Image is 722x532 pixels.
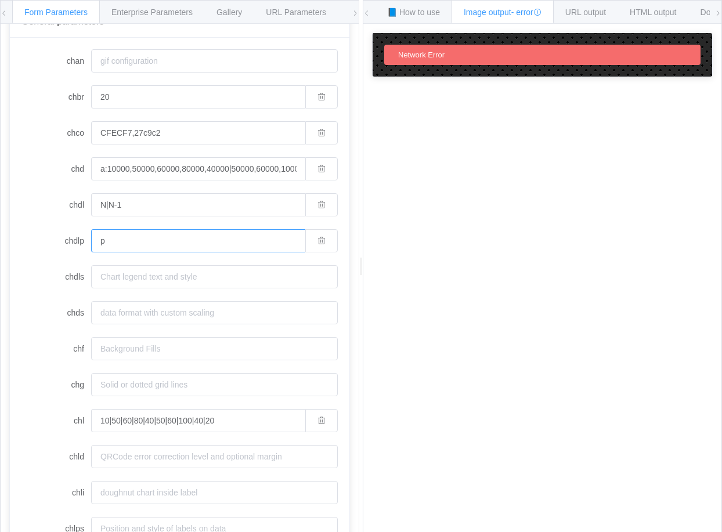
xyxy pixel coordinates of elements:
label: chli [21,481,91,504]
input: Bar corner radius. Display bars with rounded corner. [91,85,305,108]
span: Image output [464,8,541,17]
span: HTML output [630,8,676,17]
input: Background Fills [91,337,338,360]
input: Solid or dotted grid lines [91,373,338,396]
input: series colors [91,121,305,144]
label: chl [21,409,91,432]
label: chd [21,157,91,180]
input: Text for each series, to display in the legend [91,193,305,216]
input: bar, pie slice, doughnut slice and polar slice chart labels [91,409,305,432]
label: chds [21,301,91,324]
label: chbr [21,85,91,108]
input: gif configuration [91,49,338,73]
input: doughnut chart inside label [91,481,338,504]
label: chg [21,373,91,396]
label: chf [21,337,91,360]
span: Enterprise Parameters [111,8,193,17]
span: Form Parameters [24,8,88,17]
label: chdl [21,193,91,216]
input: Chart legend text and style [91,265,338,288]
span: - error [511,8,541,17]
input: data format with custom scaling [91,301,338,324]
label: chdlp [21,229,91,252]
span: URL output [565,8,606,17]
input: chart data [91,157,305,180]
span: URL Parameters [266,8,326,17]
span: 📘 How to use [387,8,440,17]
label: chco [21,121,91,144]
input: Position of the legend and order of the legend entries [91,229,305,252]
label: chld [21,445,91,468]
span: Gallery [216,8,242,17]
label: chdls [21,265,91,288]
label: chan [21,49,91,73]
span: Network Error [398,50,445,59]
input: QRCode error correction level and optional margin [91,445,338,468]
